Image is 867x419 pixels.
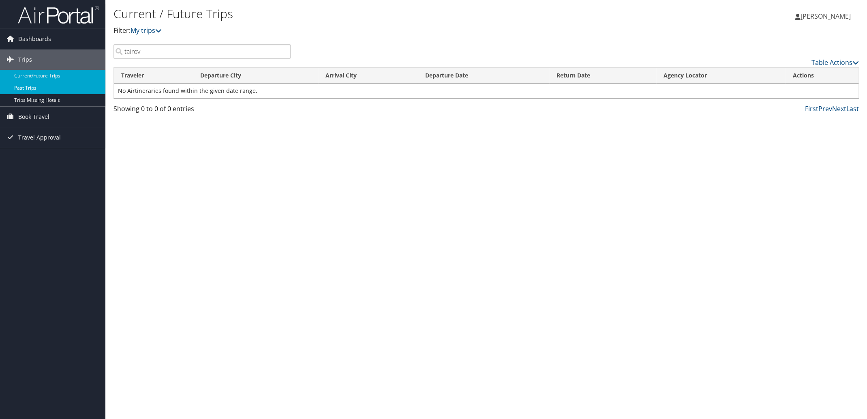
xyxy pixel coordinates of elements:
[18,5,99,24] img: airportal-logo.png
[131,26,162,35] a: My trips
[113,104,291,118] div: Showing 0 to 0 of 0 entries
[318,68,418,84] th: Arrival City: activate to sort column ascending
[18,49,32,70] span: Trips
[114,84,858,98] td: No Airtineraries found within the given date range.
[18,29,51,49] span: Dashboards
[113,44,291,59] input: Search Traveler or Arrival City
[113,26,610,36] p: Filter:
[18,127,61,148] span: Travel Approval
[786,68,858,84] th: Actions
[549,68,656,84] th: Return Date: activate to sort column ascending
[811,58,859,67] a: Table Actions
[795,4,859,28] a: [PERSON_NAME]
[801,12,851,21] span: [PERSON_NAME]
[18,107,49,127] span: Book Travel
[656,68,786,84] th: Agency Locator: activate to sort column ascending
[114,68,193,84] th: Traveler: activate to sort column ascending
[113,5,610,22] h1: Current / Future Trips
[832,104,846,113] a: Next
[805,104,818,113] a: First
[818,104,832,113] a: Prev
[193,68,318,84] th: Departure City: activate to sort column ascending
[846,104,859,113] a: Last
[418,68,549,84] th: Departure Date: activate to sort column descending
